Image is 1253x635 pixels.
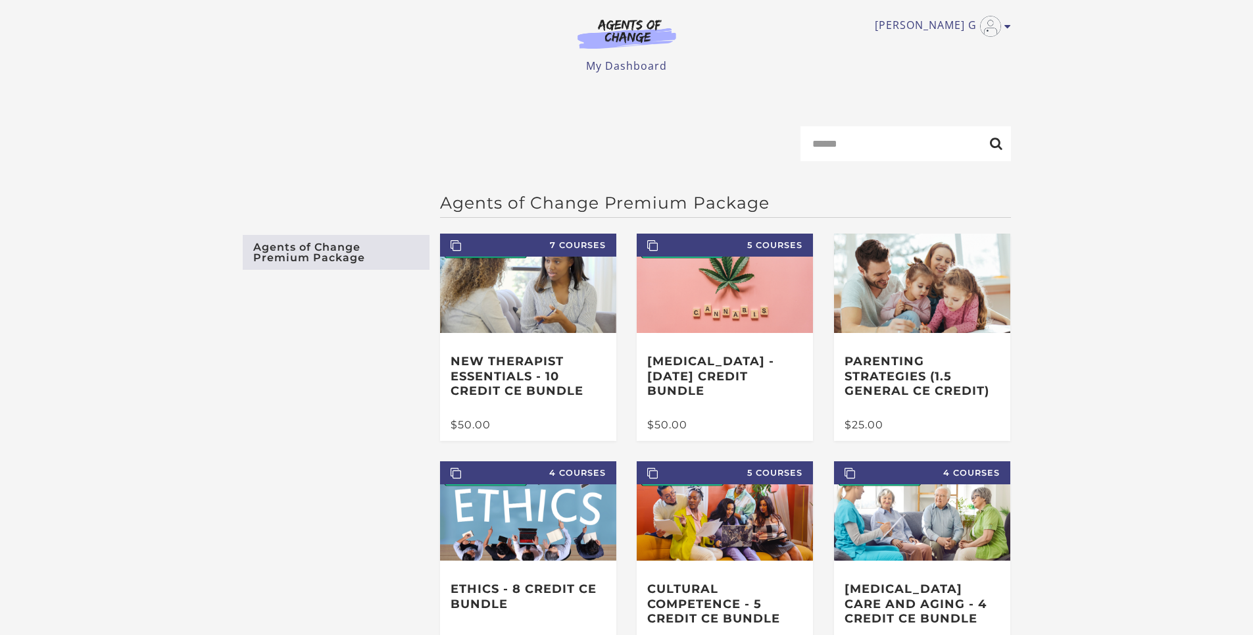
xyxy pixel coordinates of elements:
div: $50.00 [451,419,606,430]
h3: Ethics - 8 Credit CE Bundle [451,582,606,611]
span: 5 Courses [637,461,813,484]
h3: [MEDICAL_DATA] - [DATE] Credit Bundle [647,354,802,399]
span: 4 Courses [440,461,616,484]
a: Agents of Change Premium Package [243,235,430,270]
a: 7 Courses New Therapist Essentials - 10 Credit CE Bundle $50.00 [440,234,616,441]
a: 5 Courses [MEDICAL_DATA] - [DATE] Credit Bundle $50.00 [637,234,813,441]
a: Toggle menu [875,16,1004,37]
span: 5 Courses [637,234,813,257]
h3: New Therapist Essentials - 10 Credit CE Bundle [451,354,606,399]
h3: [MEDICAL_DATA] Care and Aging - 4 Credit CE Bundle [845,582,1000,626]
span: 4 Courses [834,461,1010,484]
div: $50.00 [647,419,802,430]
a: My Dashboard [586,59,667,73]
h3: Cultural Competence - 5 Credit CE Bundle [647,582,802,626]
a: Parenting Strategies (1.5 General CE Credit) $25.00 [834,234,1010,441]
h2: Agents of Change Premium Package [440,193,1011,213]
div: $25.00 [845,419,1000,430]
h3: Parenting Strategies (1.5 General CE Credit) [845,354,1000,399]
span: 7 Courses [440,234,616,257]
img: Agents of Change Logo [564,18,690,49]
